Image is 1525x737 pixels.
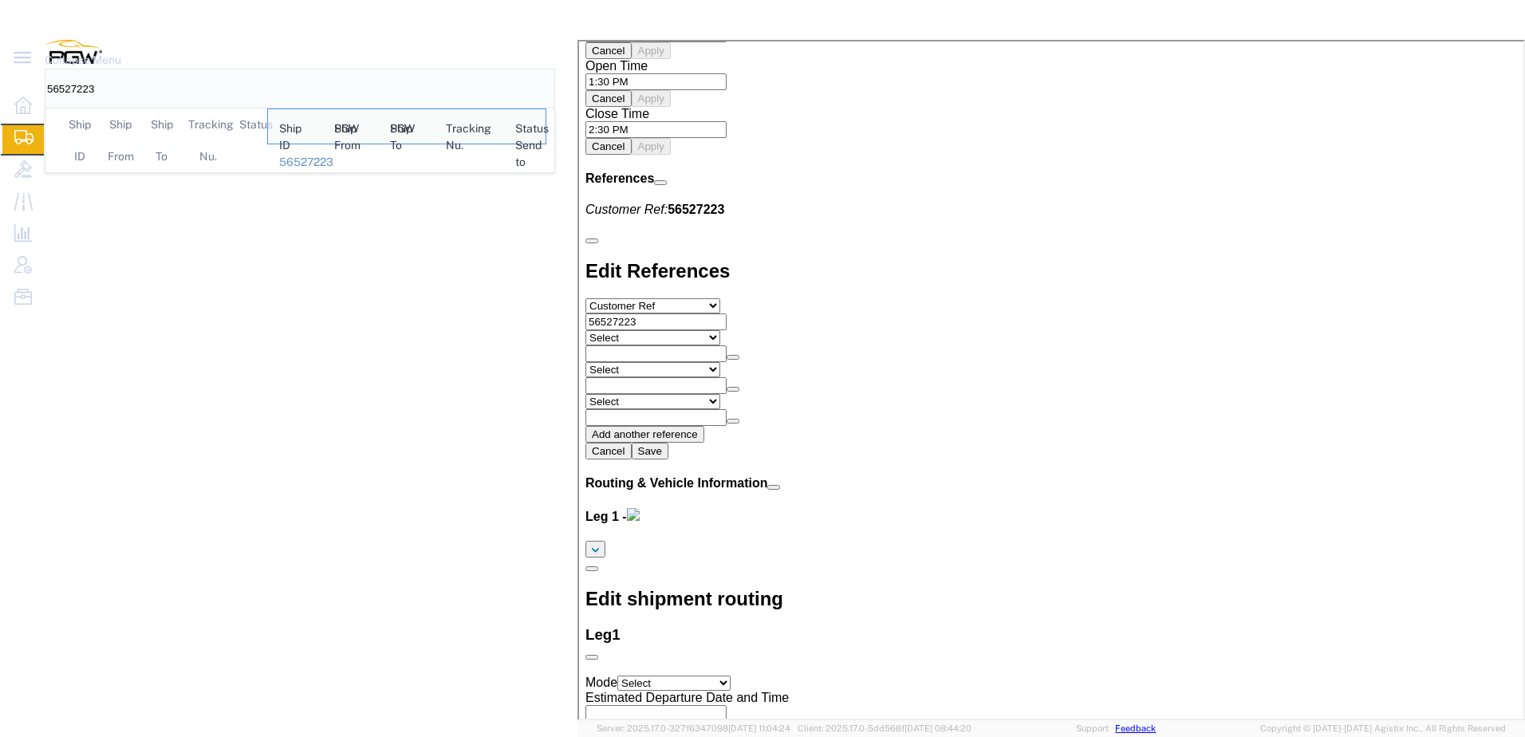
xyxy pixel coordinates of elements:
[515,137,534,187] div: Send to Bid
[1260,722,1506,735] span: Copyright © [DATE]-[DATE] Agistix Inc., All Rights Reserved
[279,154,312,171] div: 56527223
[136,108,177,172] th: Ship To
[95,108,136,172] th: Ship From
[577,40,1525,720] iframe: FS Legacy Container
[798,723,971,733] span: Client: 2025.17.0-5dd568f
[279,156,333,168] span: 56527223
[228,108,259,140] th: Status
[334,109,359,144] div: PGW
[446,120,494,154] div: Tracking Nu.
[515,120,534,137] div: Status
[1115,723,1156,733] a: Feedback
[53,108,554,172] table: Search Results
[53,108,95,172] th: Ship ID
[45,44,132,76] span: Collapse Menu
[45,69,183,108] input: Search for shipment number, reference number
[279,120,312,154] div: Ship ID
[1076,723,1116,733] a: Support
[904,723,971,733] span: [DATE] 08:44:20
[728,723,790,733] span: [DATE] 11:04:24
[177,108,228,172] th: Tracking Nu.
[390,109,415,144] div: PGW
[597,723,790,733] span: Server: 2025.17.0-327f6347098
